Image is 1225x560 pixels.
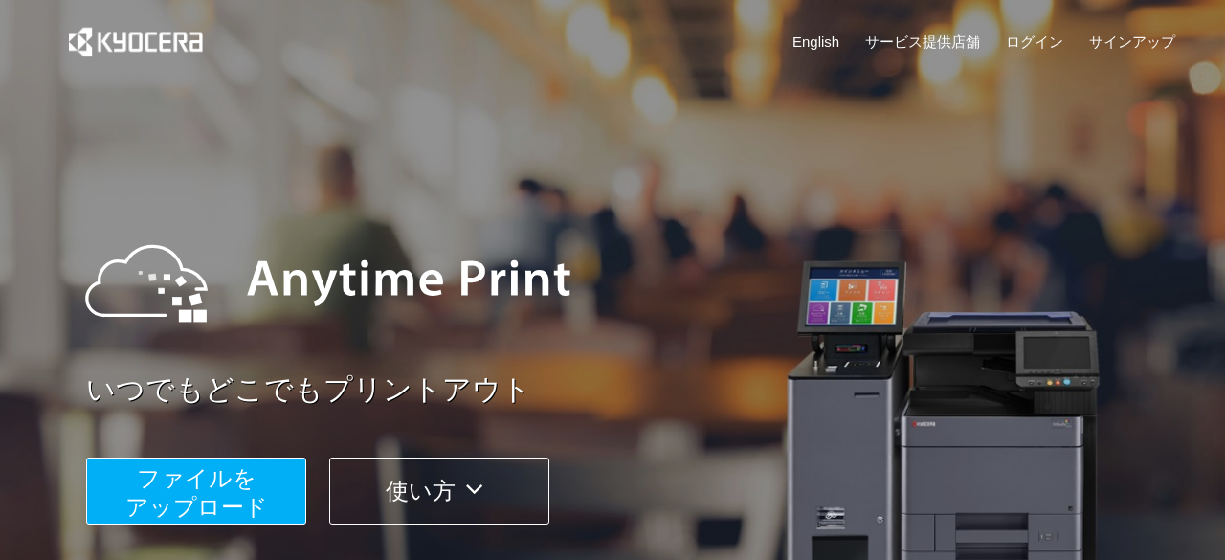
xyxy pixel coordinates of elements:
a: サインアップ [1089,32,1175,52]
a: サービス提供店舗 [865,32,980,52]
a: いつでもどこでもプリントアウト [86,370,1187,411]
a: English [792,32,839,52]
a: ログイン [1006,32,1063,52]
button: 使い方 [329,458,549,525]
span: ファイルを ​​アップロード [125,465,268,520]
button: ファイルを​​アップロード [86,458,306,525]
